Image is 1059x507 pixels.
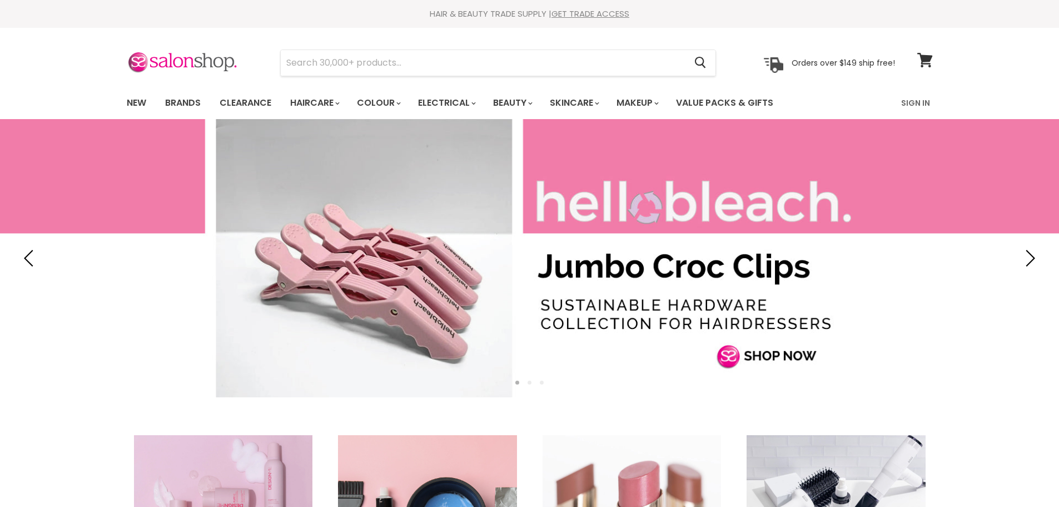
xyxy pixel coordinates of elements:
[118,91,155,115] a: New
[515,381,519,385] li: Page dot 1
[349,91,407,115] a: Colour
[281,50,686,76] input: Search
[686,50,715,76] button: Search
[485,91,539,115] a: Beauty
[113,87,947,119] nav: Main
[894,91,937,115] a: Sign In
[118,87,838,119] ul: Main menu
[541,91,606,115] a: Skincare
[792,57,895,67] p: Orders over $149 ship free!
[410,91,483,115] a: Electrical
[1017,247,1040,269] button: Next
[668,91,782,115] a: Value Packs & Gifts
[551,8,629,19] a: GET TRADE ACCESS
[211,91,280,115] a: Clearance
[113,8,947,19] div: HAIR & BEAUTY TRADE SUPPLY |
[608,91,665,115] a: Makeup
[282,91,346,115] a: Haircare
[540,381,544,385] li: Page dot 3
[19,247,42,269] button: Previous
[280,50,716,76] form: Product
[157,91,209,115] a: Brands
[528,381,531,385] li: Page dot 2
